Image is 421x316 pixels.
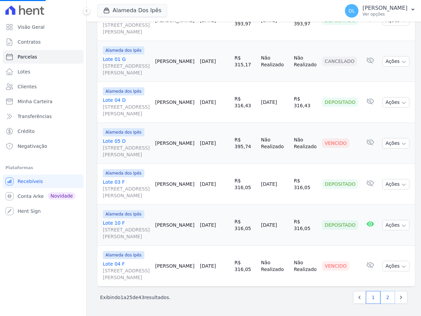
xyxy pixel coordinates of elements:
[103,169,144,177] span: Alameda dos Ipês
[153,164,197,205] td: [PERSON_NAME]
[18,83,37,90] span: Clientes
[103,22,150,35] span: [STREET_ADDRESS][PERSON_NAME]
[232,82,258,123] td: R$ 316,43
[3,189,84,203] a: Conta Arke Novidade
[103,15,150,35] a: Lote 02 D[STREET_ADDRESS][PERSON_NAME]
[3,139,84,153] a: Negativação
[353,291,366,304] a: Previous
[3,204,84,218] a: Hent Sign
[103,251,144,259] span: Alameda dos Ipês
[103,128,144,136] span: Alameda dos Ipês
[103,210,144,218] span: Alameda dos Ipês
[382,138,410,149] button: Ações
[395,291,407,304] a: Next
[103,63,150,76] span: [STREET_ADDRESS][PERSON_NAME]
[322,57,357,66] div: Cancelado
[340,1,421,20] button: DL [PERSON_NAME] Ver opções
[18,39,41,45] span: Contratos
[362,5,407,12] p: [PERSON_NAME]
[138,295,144,300] span: 43
[366,291,380,304] a: 1
[232,205,258,246] td: R$ 316,05
[200,140,216,146] a: [DATE]
[18,24,45,30] span: Visão Geral
[103,138,150,158] a: Lote 05 D[STREET_ADDRESS][PERSON_NAME]
[380,291,395,304] a: 2
[200,222,216,228] a: [DATE]
[322,220,358,230] div: Depositado
[3,50,84,64] a: Parcelas
[382,179,410,189] button: Ações
[18,128,35,135] span: Crédito
[322,261,349,271] div: Vencido
[258,82,291,123] td: [DATE]
[232,164,258,205] td: R$ 316,05
[3,110,84,123] a: Transferências
[3,35,84,49] a: Contratos
[153,82,197,123] td: [PERSON_NAME]
[18,178,43,185] span: Recebíveis
[258,205,291,246] td: [DATE]
[3,95,84,108] a: Minha Carteira
[103,104,150,117] span: [STREET_ADDRESS][PERSON_NAME]
[103,97,150,117] a: Lote 04 D[STREET_ADDRESS][PERSON_NAME]
[200,59,216,64] a: [DATE]
[18,98,52,105] span: Minha Carteira
[103,46,144,54] span: Alameda dos Ipês
[97,4,167,17] button: Alameda Dos Ipês
[48,192,75,200] span: Novidade
[5,164,81,172] div: Plataformas
[258,123,291,164] td: Não Realizado
[382,56,410,67] button: Ações
[200,99,216,105] a: [DATE]
[200,181,216,187] a: [DATE]
[322,138,349,148] div: Vencido
[322,179,358,189] div: Depositado
[100,294,170,301] p: Exibindo a de resultados.
[291,41,319,82] td: Não Realizado
[291,205,319,246] td: R$ 316,05
[3,175,84,188] a: Recebíveis
[103,144,150,158] span: [STREET_ADDRESS][PERSON_NAME]
[153,246,197,287] td: [PERSON_NAME]
[322,97,358,107] div: Depositado
[232,41,258,82] td: R$ 315,17
[232,123,258,164] td: R$ 395,74
[103,179,150,199] a: Lote 03 F[STREET_ADDRESS][PERSON_NAME]
[103,220,150,240] a: Lote 10 F[STREET_ADDRESS][PERSON_NAME]
[291,82,319,123] td: R$ 316,43
[153,205,197,246] td: [PERSON_NAME]
[258,246,291,287] td: Não Realizado
[103,226,150,240] span: [STREET_ADDRESS][PERSON_NAME]
[103,87,144,95] span: Alameda dos Ipês
[103,267,150,281] span: [STREET_ADDRESS][PERSON_NAME]
[232,246,258,287] td: R$ 316,05
[103,261,150,281] a: Lote 04 F[STREET_ADDRESS][PERSON_NAME]
[291,246,319,287] td: Não Realizado
[153,41,197,82] td: [PERSON_NAME]
[153,123,197,164] td: [PERSON_NAME]
[382,220,410,230] button: Ações
[382,261,410,271] button: Ações
[103,56,150,76] a: Lote 01 G[STREET_ADDRESS][PERSON_NAME]
[291,123,319,164] td: Não Realizado
[291,164,319,205] td: R$ 316,05
[18,113,52,120] span: Transferências
[3,125,84,138] a: Crédito
[3,80,84,93] a: Clientes
[103,185,150,199] span: [STREET_ADDRESS][PERSON_NAME]
[258,41,291,82] td: Não Realizado
[18,193,44,200] span: Conta Arke
[18,143,47,150] span: Negativação
[3,65,84,78] a: Lotes
[349,8,355,13] span: DL
[18,68,30,75] span: Lotes
[18,208,41,215] span: Hent Sign
[126,295,133,300] span: 25
[3,20,84,34] a: Visão Geral
[200,263,216,269] a: [DATE]
[258,164,291,205] td: [DATE]
[382,97,410,108] button: Ações
[120,295,123,300] span: 1
[362,12,407,17] p: Ver opções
